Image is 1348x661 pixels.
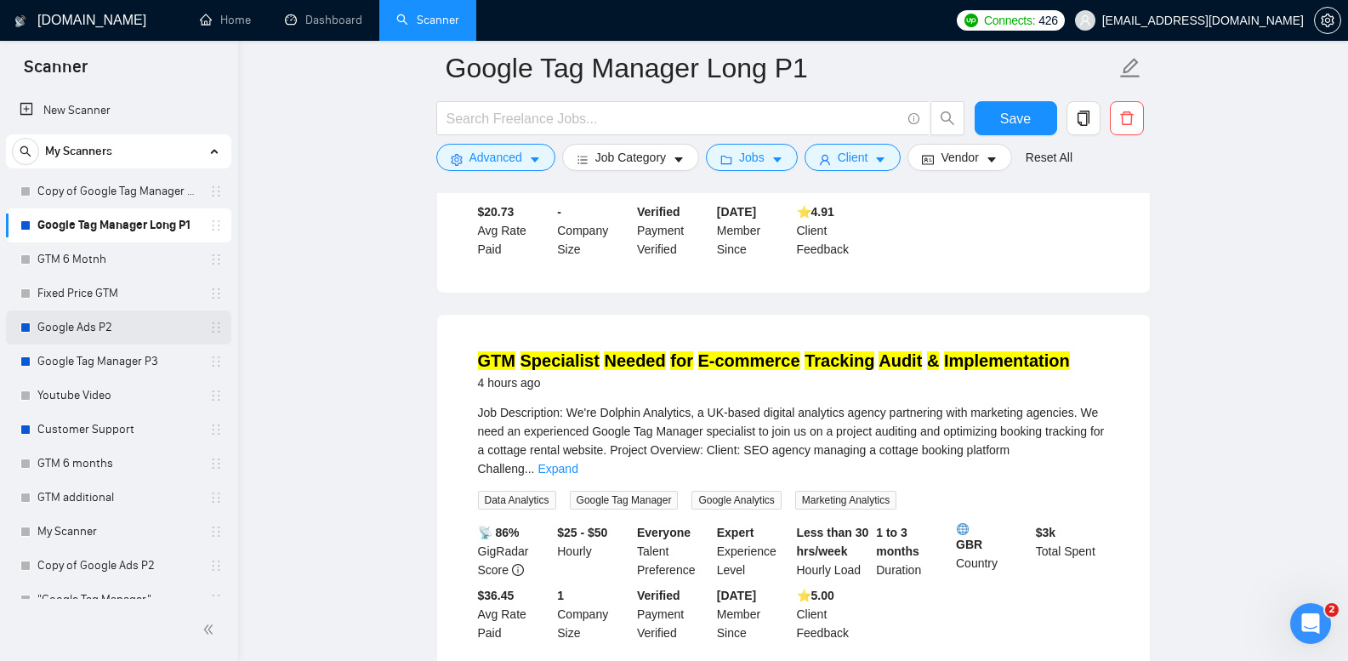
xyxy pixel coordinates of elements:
[512,564,524,576] span: info-circle
[37,311,199,345] a: Google Ads P2
[907,144,1011,171] button: idcardVendorcaret-down
[876,526,919,558] b: 1 to 3 months
[570,491,679,510] span: Google Tag Manager
[797,205,834,219] b: ⭐️ 4.91
[285,13,362,27] a: dashboardDashboard
[805,351,874,370] mark: Tracking
[554,586,634,642] div: Company Size
[838,148,868,167] span: Client
[209,321,223,334] span: holder
[37,515,199,549] a: My Scanner
[797,589,834,602] b: ⭐️ 5.00
[37,413,199,447] a: Customer Support
[637,205,680,219] b: Verified
[941,148,978,167] span: Vendor
[953,523,1032,579] div: Country
[37,447,199,481] a: GTM 6 months
[944,351,1070,370] mark: Implementation
[714,586,793,642] div: Member Since
[986,153,998,166] span: caret-down
[451,153,463,166] span: setting
[793,523,873,579] div: Hourly Load
[478,205,515,219] b: $20.73
[37,242,199,276] a: GTM 6 Motnh
[1314,7,1341,34] button: setting
[984,11,1035,30] span: Connects:
[717,526,754,539] b: Expert
[673,153,685,166] span: caret-down
[478,403,1109,478] div: Job Description: We're Dolphin Analytics, a UK-based digital analytics agency partnering with mar...
[634,202,714,259] div: Payment Verified
[209,287,223,300] span: holder
[1067,111,1100,126] span: copy
[634,523,714,579] div: Talent Preference
[964,14,978,27] img: upwork-logo.png
[595,148,666,167] span: Job Category
[975,101,1057,135] button: Save
[1036,526,1055,539] b: $ 3k
[209,355,223,368] span: holder
[562,144,699,171] button: barsJob Categorycaret-down
[1000,108,1031,129] span: Save
[1111,111,1143,126] span: delete
[604,351,665,370] mark: Needed
[908,113,919,124] span: info-circle
[554,202,634,259] div: Company Size
[557,205,561,219] b: -
[637,526,691,539] b: Everyone
[37,583,199,617] a: "Google Tag Manager"
[446,108,901,129] input: Search Freelance Jobs...
[37,276,199,311] a: Fixed Price GTM
[478,351,1070,370] a: GTM Specialist Needed for E-commerce Tracking Audit & Implementation
[478,491,556,510] span: Data Analytics
[1026,148,1072,167] a: Reset All
[957,523,969,535] img: 🌐
[930,101,964,135] button: search
[714,523,793,579] div: Experience Level
[478,351,515,370] mark: GTM
[634,586,714,642] div: Payment Verified
[469,148,522,167] span: Advanced
[879,351,922,370] mark: Audit
[557,589,564,602] b: 1
[706,144,798,171] button: folderJobscaret-down
[554,523,634,579] div: Hourly
[739,148,765,167] span: Jobs
[873,523,953,579] div: Duration
[202,621,219,638] span: double-left
[13,145,38,157] span: search
[805,144,902,171] button: userClientcaret-down
[475,586,555,642] div: Avg Rate Paid
[577,153,589,166] span: bars
[14,8,26,35] img: logo
[537,462,577,476] a: Expand
[478,373,1070,393] div: 4 hours ago
[209,559,223,573] span: holder
[478,526,520,539] b: 📡 86%
[37,549,199,583] a: Copy of Google Ads P2
[637,589,680,602] b: Verified
[691,491,781,510] span: Google Analytics
[1079,14,1091,26] span: user
[45,134,112,168] span: My Scanners
[37,174,199,208] a: Copy of Google Tag Manager Long P1
[795,491,896,510] span: Marketing Analytics
[1290,603,1331,644] iframe: Intercom live chat
[209,185,223,198] span: holder
[37,379,199,413] a: Youtube Video
[1038,11,1057,30] span: 426
[1325,603,1339,617] span: 2
[37,481,199,515] a: GTM additional
[209,525,223,538] span: holder
[209,457,223,470] span: holder
[714,202,793,259] div: Member Since
[1032,523,1112,579] div: Total Spent
[793,202,873,259] div: Client Feedback
[209,491,223,504] span: holder
[20,94,218,128] a: New Scanner
[819,153,831,166] span: user
[12,138,39,165] button: search
[557,526,607,539] b: $25 - $50
[1315,14,1340,27] span: setting
[1314,14,1341,27] a: setting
